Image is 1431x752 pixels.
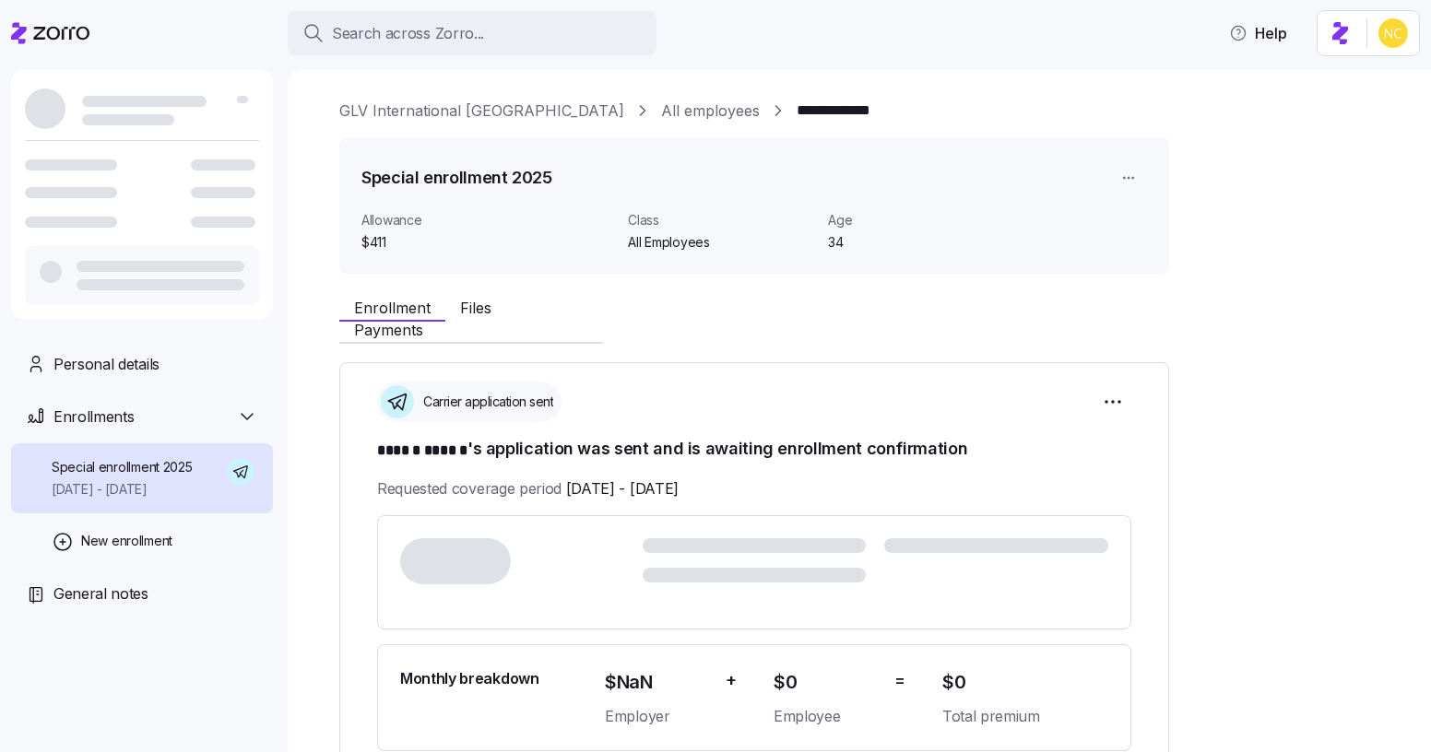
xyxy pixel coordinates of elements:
a: GLV International [GEOGRAPHIC_DATA] [339,100,624,123]
span: All Employees [628,233,813,252]
span: Search across Zorro... [332,22,484,45]
span: Help [1229,22,1287,44]
span: New enrollment [81,532,172,550]
img: e03b911e832a6112bf72643c5874f8d8 [1378,18,1408,48]
button: Help [1214,15,1302,52]
span: Personal details [53,353,160,376]
span: $0 [774,667,880,698]
span: Employee [774,705,880,728]
a: All employees [661,100,760,123]
span: Special enrollment 2025 [52,458,193,476]
span: General notes [53,582,148,605]
span: Total premium [942,705,1108,728]
span: $NaN [605,667,711,698]
span: [DATE] - [DATE] [52,480,193,499]
span: $411 [361,233,613,252]
span: Monthly breakdown [400,667,539,690]
span: Files [460,300,491,315]
span: Enrollments [53,405,134,429]
span: Age [828,211,1013,229]
span: 34 [828,233,1013,252]
span: Requested coverage period [377,477,679,500]
span: Allowance [361,211,613,229]
span: Class [628,211,813,229]
span: $0 [942,667,1108,698]
span: Enrollment [354,300,431,315]
h1: 's application was sent and is awaiting enrollment confirmation [377,437,1131,463]
span: Carrier application sent [418,393,553,411]
span: [DATE] - [DATE] [566,477,679,500]
span: + [726,667,737,694]
span: = [894,667,905,694]
span: Payments [354,323,423,337]
span: Employer [605,705,711,728]
button: Search across Zorro... [288,11,656,55]
h1: Special enrollment 2025 [361,166,552,189]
